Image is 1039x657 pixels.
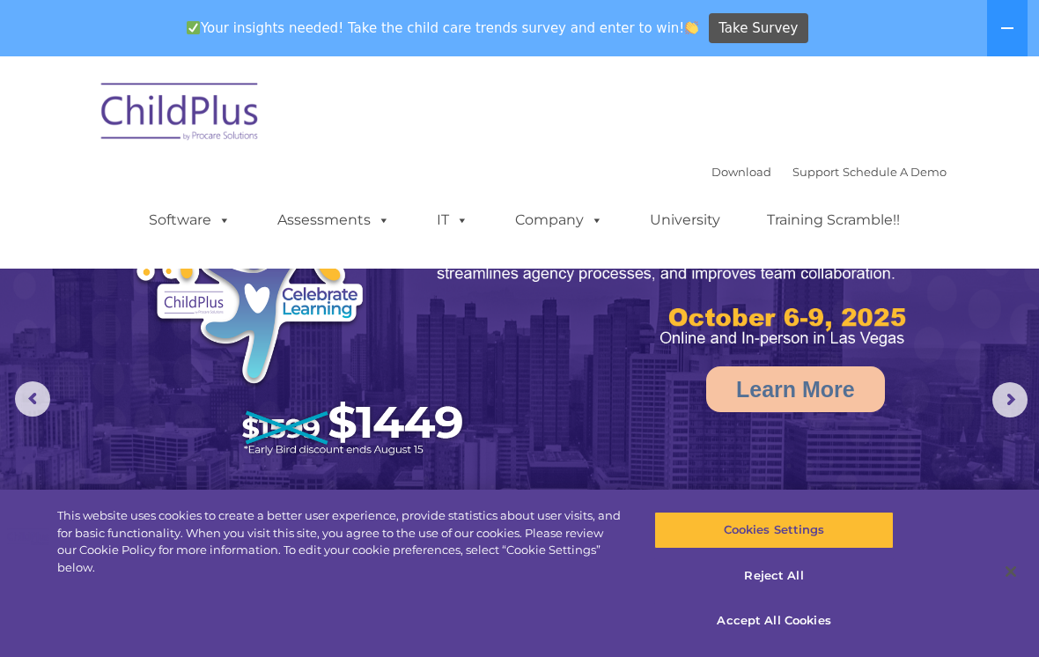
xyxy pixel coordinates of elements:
span: Your insights needed! Take the child care trends survey and enter to win! [179,11,706,46]
a: Learn More [706,366,885,412]
a: Support [792,165,839,179]
font: | [711,165,947,179]
a: Schedule A Demo [843,165,947,179]
span: Take Survey [718,13,798,44]
a: Company [497,203,621,238]
button: Accept All Cookies [654,602,893,639]
button: Reject All [654,557,893,594]
button: Cookies Settings [654,512,893,549]
img: 👏 [685,21,698,34]
a: Assessments [260,203,408,238]
img: ✅ [187,21,200,34]
a: Download [711,165,771,179]
img: ChildPlus by Procare Solutions [92,70,269,159]
a: Software [131,203,248,238]
a: Take Survey [709,13,808,44]
a: IT [419,203,486,238]
a: Training Scramble!! [749,203,917,238]
a: University [632,203,738,238]
div: This website uses cookies to create a better user experience, provide statistics about user visit... [57,507,623,576]
button: Close [991,552,1030,591]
